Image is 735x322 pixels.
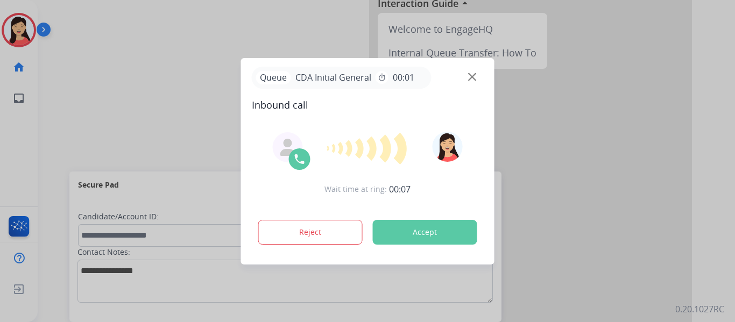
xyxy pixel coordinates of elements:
img: agent-avatar [279,139,296,156]
p: 0.20.1027RC [675,303,724,316]
button: Accept [373,220,477,245]
img: close-button [468,73,476,81]
span: Wait time at ring: [324,184,387,195]
img: call-icon [293,153,306,166]
p: Queue [256,71,291,84]
span: 00:01 [393,71,414,84]
button: Reject [258,220,363,245]
span: CDA Initial General [291,71,376,84]
span: 00:07 [389,183,411,196]
img: avatar [432,132,462,162]
span: Inbound call [252,97,484,112]
mat-icon: timer [378,73,386,82]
